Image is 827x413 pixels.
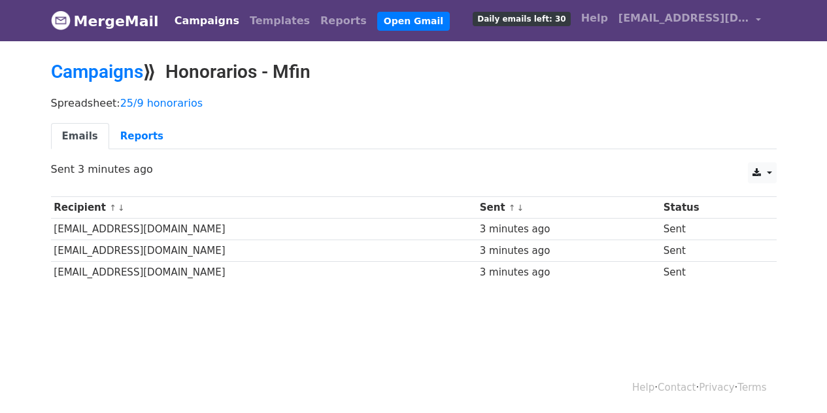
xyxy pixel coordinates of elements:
td: Sent [660,262,761,283]
td: [EMAIL_ADDRESS][DOMAIN_NAME] [51,262,477,283]
a: Contact [658,382,696,393]
h2: ⟫ Honorarios - Mfin [51,61,777,83]
a: ↑ [509,203,516,213]
div: 3 minutes ago [480,222,657,237]
a: Help [576,5,613,31]
div: 3 minutes ago [480,265,657,280]
span: Daily emails left: 30 [473,12,570,26]
a: Reports [315,8,372,34]
th: Sent [477,197,660,219]
a: Campaigns [51,61,143,82]
td: [EMAIL_ADDRESS][DOMAIN_NAME] [51,240,477,262]
a: [EMAIL_ADDRESS][DOMAIN_NAME] [613,5,766,36]
p: Sent 3 minutes ago [51,162,777,176]
div: 3 minutes ago [480,243,657,259]
th: Status [660,197,761,219]
p: Spreadsheet: [51,96,777,110]
img: MergeMail logo [51,10,71,30]
a: Help [632,382,654,393]
a: ↑ [109,203,116,213]
a: Campaigns [169,8,245,34]
td: Sent [660,240,761,262]
a: Terms [737,382,766,393]
a: Daily emails left: 30 [467,5,575,31]
a: Open Gmail [377,12,450,31]
td: [EMAIL_ADDRESS][DOMAIN_NAME] [51,219,477,240]
a: 25/9 honorarios [120,97,203,109]
td: Sent [660,219,761,240]
span: [EMAIL_ADDRESS][DOMAIN_NAME] [618,10,749,26]
th: Recipient [51,197,477,219]
a: ↓ [517,203,524,213]
a: MergeMail [51,7,159,35]
a: ↓ [118,203,125,213]
a: Reports [109,123,175,150]
a: Privacy [699,382,734,393]
a: Emails [51,123,109,150]
a: Templates [245,8,315,34]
